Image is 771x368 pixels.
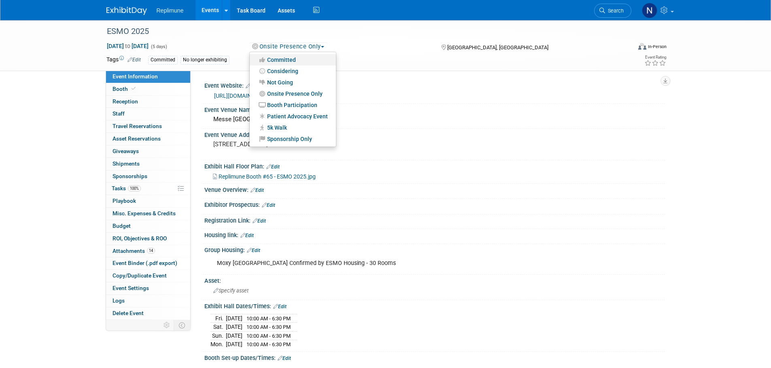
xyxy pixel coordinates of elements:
[113,160,140,167] span: Shipments
[113,198,136,204] span: Playbook
[246,341,291,347] span: 10:00 AM - 6:30 PM
[250,133,336,145] a: Sponsorship Only
[247,248,260,253] a: Edit
[210,113,659,126] div: Messe [GEOGRAPHIC_DATA]
[250,88,336,99] a: Onsite Presence Only
[174,320,190,330] td: Toggle Event Tabs
[240,233,254,238] a: Edit
[113,173,147,179] span: Sponsorships
[124,43,132,49] span: to
[204,104,665,114] div: Event Venue Name:
[113,223,131,229] span: Budget
[204,199,665,209] div: Exhibitor Prospectus:
[246,83,259,89] a: Edit
[213,173,316,180] a: Replimune Booth #65 - ESMO 2025.jpg
[246,333,291,339] span: 10:00 AM - 6:30 PM
[266,164,280,170] a: Edit
[204,80,665,90] div: Event Website:
[644,55,666,59] div: Event Rating
[113,210,176,217] span: Misc. Expenses & Credits
[112,185,141,191] span: Tasks
[605,8,624,14] span: Search
[226,340,242,349] td: [DATE]
[113,123,162,129] span: Travel Reservations
[113,235,167,242] span: ROI, Objectives & ROO
[106,183,190,195] a: Tasks100%
[113,285,149,291] span: Event Settings
[106,282,190,294] a: Event Settings
[251,187,264,193] a: Edit
[132,86,136,91] i: Booth reservation complete
[113,98,138,105] span: Reception
[128,185,141,191] span: 100%
[246,315,291,322] span: 10:00 AM - 6:30 PM
[273,304,287,309] a: Edit
[253,218,266,224] a: Edit
[113,260,177,266] span: Event Binder (.pdf export)
[106,7,147,15] img: ExhibitDay
[250,99,336,111] a: Booth Participation
[249,42,327,51] button: Onsite Presence Only
[106,83,190,95] a: Booth
[204,184,665,194] div: Venue Overview:
[210,314,226,323] td: Fri.
[113,272,167,279] span: Copy/Duplicate Event
[113,86,137,92] span: Booth
[210,323,226,332] td: Sat.
[642,3,657,18] img: Nicole Schaeffner
[226,314,242,323] td: [DATE]
[638,43,646,50] img: Format-Inperson.png
[211,255,576,271] div: Moxy [GEOGRAPHIC_DATA] Confirmed by ESMO Housing - 30 Rooms
[106,195,190,207] a: Playbook
[204,214,665,225] div: Registration Link:
[127,57,141,63] a: Edit
[213,288,249,294] span: Specify asset
[648,44,667,50] div: In-Person
[104,24,619,39] div: ESMO 2025
[226,323,242,332] td: [DATE]
[219,173,316,180] span: Replimune Booth #65 - ESMO 2025.jpg
[246,324,291,330] span: 10:00 AM - 6:30 PM
[106,307,190,320] a: Delete Event
[226,331,242,340] td: [DATE]
[204,352,665,362] div: Booth Set-up Dates/Times:
[106,145,190,158] a: Giveaways
[160,320,174,330] td: Personalize Event Tab Strip
[106,270,190,282] a: Copy/Duplicate Event
[113,248,155,254] span: Attachments
[106,170,190,183] a: Sponsorships
[204,275,665,285] div: Asset:
[113,310,144,316] span: Delete Event
[113,135,161,142] span: Asset Reservations
[106,120,190,132] a: Travel Reservations
[106,55,141,65] td: Tags
[447,44,548,50] span: [GEOGRAPHIC_DATA], [GEOGRAPHIC_DATA]
[204,160,665,171] div: Exhibit Hall Floor Plan:
[113,148,139,154] span: Giveaways
[106,108,190,120] a: Staff
[210,340,226,349] td: Mon.
[150,44,167,49] span: (5 days)
[278,355,291,361] a: Edit
[250,54,336,65] a: Committed
[594,4,631,18] a: Search
[106,208,190,220] a: Misc. Expenses & Credits
[250,111,336,122] a: Patient Advocacy Event
[148,56,178,64] div: Committed
[262,202,275,208] a: Edit
[181,56,229,64] div: No longer exhibiting
[106,220,190,232] a: Budget
[113,110,125,117] span: Staff
[213,141,387,148] pre: [STREET_ADDRESS]
[113,73,158,80] span: Event Information
[106,257,190,269] a: Event Binder (.pdf export)
[204,229,665,240] div: Housing link:
[147,248,155,254] span: 14
[204,300,665,311] div: Exhibit Hall Dates/Times:
[250,65,336,77] a: Considering
[250,77,336,88] a: Not Going
[584,42,667,54] div: Event Format
[250,122,336,133] a: 5k Walk
[106,245,190,257] a: Attachments14
[106,96,190,108] a: Reception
